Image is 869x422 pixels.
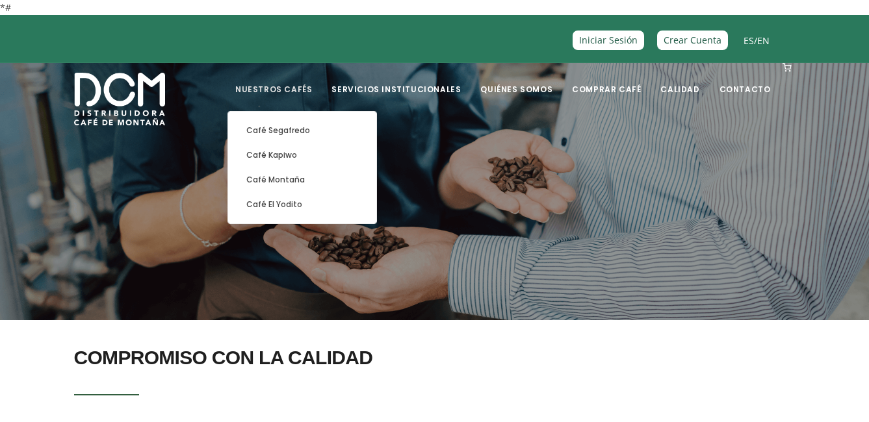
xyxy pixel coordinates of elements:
a: Nuestros Cafés [227,64,320,95]
a: ES [744,34,754,47]
a: Comprar Café [564,64,649,95]
a: Café Montaña [235,168,370,192]
span: / [744,33,770,48]
a: Servicios Institucionales [324,64,469,95]
a: Café Kapiwo [235,143,370,168]
a: Contacto [712,64,779,95]
a: Iniciar Sesión [573,31,644,49]
a: Crear Cuenta [657,31,728,49]
h2: COMPROMISO CON LA CALIDAD [74,340,796,376]
a: EN [757,34,770,47]
a: Quiénes Somos [473,64,560,95]
a: Café Segafredo [235,118,370,143]
a: Calidad [653,64,707,95]
a: Café El Yodito [235,192,370,217]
